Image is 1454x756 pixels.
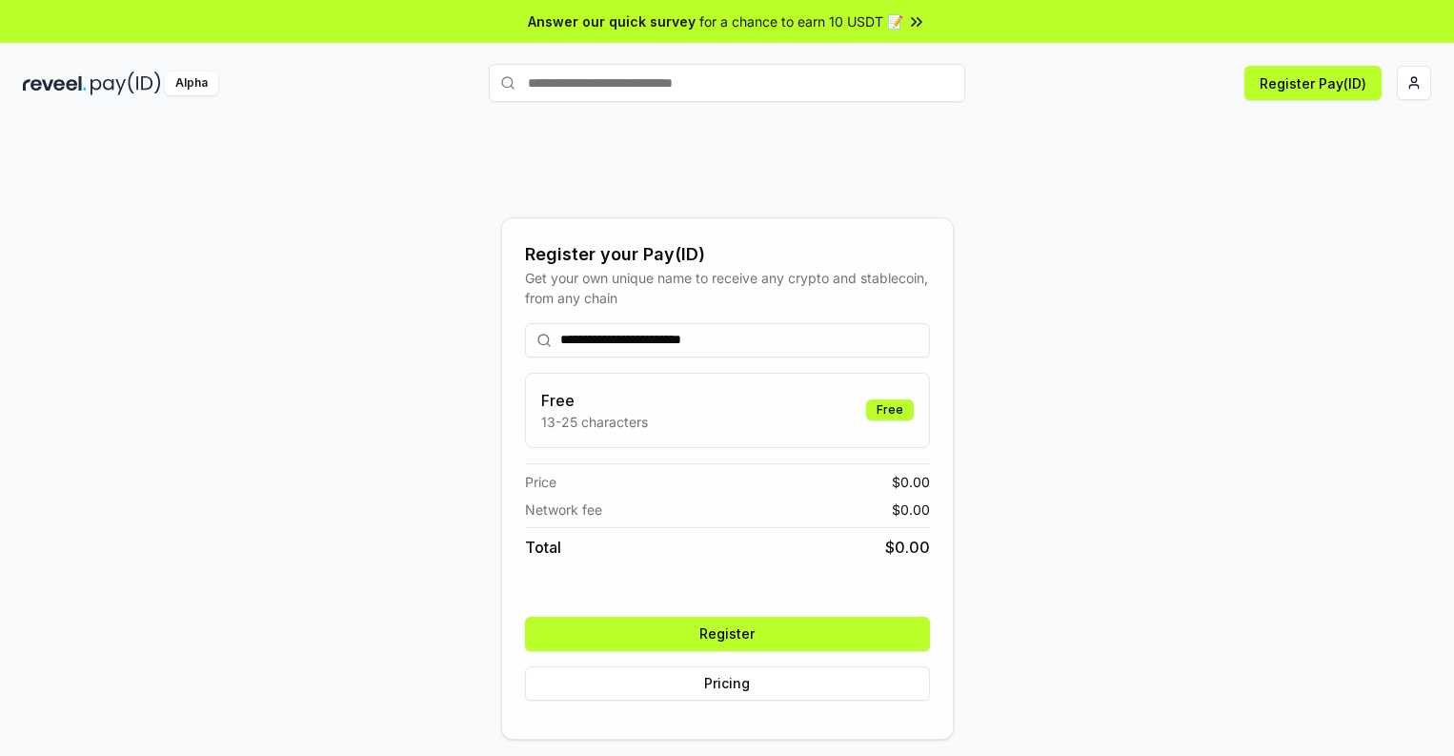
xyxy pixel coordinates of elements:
[525,500,602,520] span: Network fee
[541,389,648,412] h3: Free
[525,241,930,268] div: Register your Pay(ID)
[525,268,930,308] div: Get your own unique name to receive any crypto and stablecoin, from any chain
[525,666,930,701] button: Pricing
[23,72,87,95] img: reveel_dark
[885,536,930,559] span: $ 0.00
[866,399,914,420] div: Free
[525,536,561,559] span: Total
[528,11,696,31] span: Answer our quick survey
[91,72,161,95] img: pay_id
[165,72,218,95] div: Alpha
[1244,66,1382,100] button: Register Pay(ID)
[525,617,930,651] button: Register
[892,472,930,492] span: $ 0.00
[525,472,556,492] span: Price
[892,500,930,520] span: $ 0.00
[541,412,648,432] p: 13-25 characters
[699,11,903,31] span: for a chance to earn 10 USDT 📝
